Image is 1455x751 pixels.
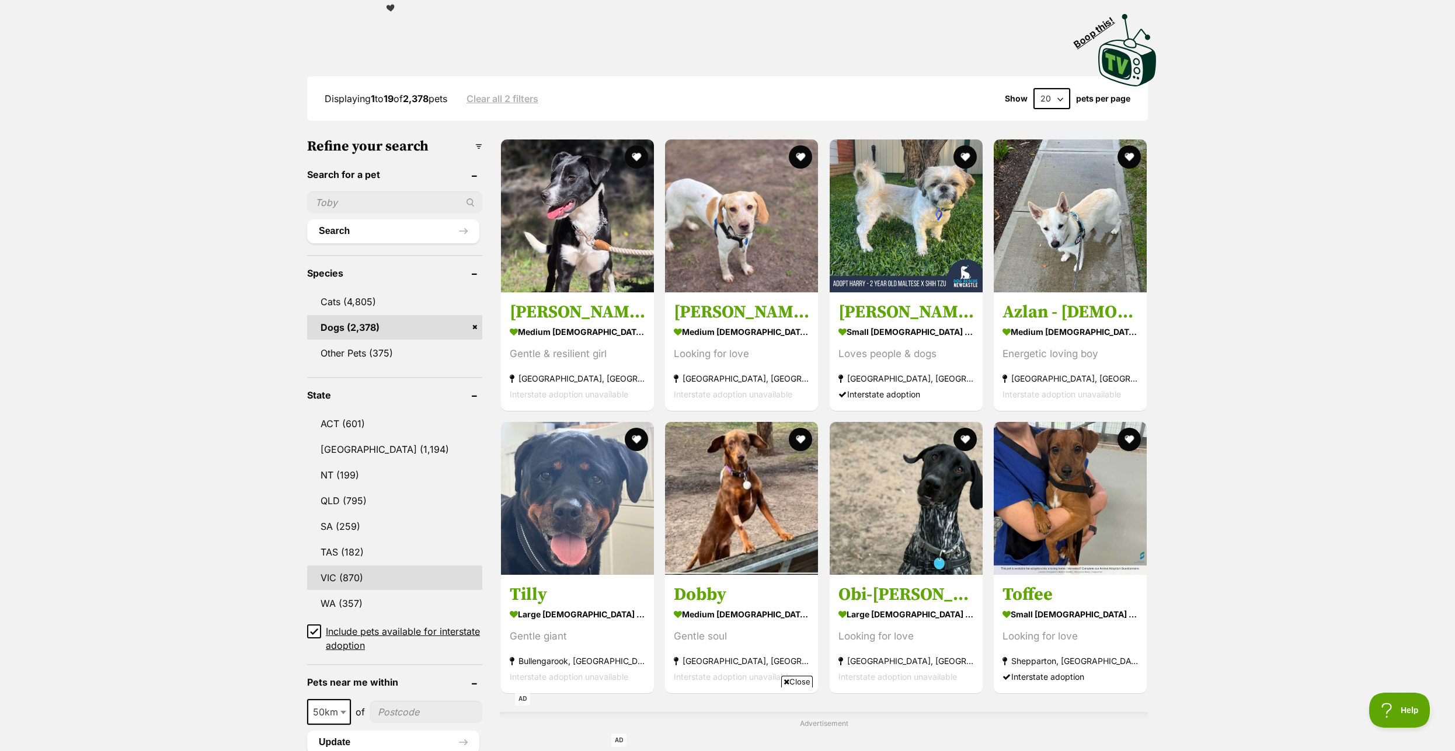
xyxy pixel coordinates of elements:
[838,628,974,644] div: Looking for love
[838,386,974,402] div: Interstate adoption
[665,422,818,575] img: Dobby - Dachshund x Whippet Dog
[674,584,809,606] h3: Dobby
[510,346,645,362] div: Gentle & resilient girl
[674,346,809,362] div: Looking for love
[307,540,482,564] a: TAS (182)
[1003,371,1138,386] strong: [GEOGRAPHIC_DATA], [GEOGRAPHIC_DATA]
[307,411,482,436] a: ACT (601)
[1003,653,1138,669] strong: Shepparton, [GEOGRAPHIC_DATA]
[501,139,654,292] img: Nigella - Border Collie Dog
[625,145,648,169] button: favourite
[1003,346,1138,362] div: Energetic loving boy
[994,422,1147,575] img: Toffee - Jack Russell Terrier Dog
[994,292,1147,411] a: Azlan - [DEMOGRAPHIC_DATA] Border [PERSON_NAME] medium [DEMOGRAPHIC_DATA] Dog Energetic loving bo...
[789,145,813,169] button: favourite
[510,653,645,669] strong: Bullengarook, [GEOGRAPHIC_DATA]
[665,292,818,411] a: [PERSON_NAME] medium [DEMOGRAPHIC_DATA] Dog Looking for love [GEOGRAPHIC_DATA], [GEOGRAPHIC_DATA]...
[515,692,530,705] span: AD
[307,191,482,214] input: Toby
[501,575,654,693] a: Tilly large [DEMOGRAPHIC_DATA] Dog Gentle giant Bullengarook, [GEOGRAPHIC_DATA] Interstate adopti...
[307,138,482,155] h3: Refine your search
[1098,4,1157,89] a: Boop this!
[838,346,974,362] div: Loves people & dogs
[1003,301,1138,323] h3: Azlan - [DEMOGRAPHIC_DATA] Border [PERSON_NAME]
[501,292,654,411] a: [PERSON_NAME] medium [DEMOGRAPHIC_DATA] Dog Gentle & resilient girl [GEOGRAPHIC_DATA], [GEOGRAPHI...
[308,704,350,720] span: 50km
[1076,94,1130,103] label: pets per page
[307,677,482,687] header: Pets near me within
[510,301,645,323] h3: [PERSON_NAME]
[307,341,482,365] a: Other Pets (375)
[789,428,813,451] button: favourite
[953,145,977,169] button: favourite
[838,323,974,340] strong: small [DEMOGRAPHIC_DATA] Dog
[674,323,809,340] strong: medium [DEMOGRAPHIC_DATA] Dog
[307,219,479,243] button: Search
[674,672,792,682] span: Interstate adoption unavailable
[307,488,482,513] a: QLD (795)
[307,268,482,278] header: Species
[1003,389,1121,399] span: Interstate adoption unavailable
[370,701,482,723] input: postcode
[356,705,365,719] span: of
[307,514,482,539] a: SA (259)
[674,371,809,386] strong: [GEOGRAPHIC_DATA], [GEOGRAPHIC_DATA]
[838,672,957,682] span: Interstate adoption unavailable
[994,575,1147,693] a: Toffee small [DEMOGRAPHIC_DATA] Dog Looking for love Shepparton, [GEOGRAPHIC_DATA] Interstate ado...
[307,624,482,652] a: Include pets available for interstate adoption
[325,93,447,104] span: Displaying to of pets
[674,301,809,323] h3: [PERSON_NAME]
[1003,584,1138,606] h3: Toffee
[953,428,977,451] button: favourite
[994,139,1147,292] img: Azlan - 5 Month Old Border Collie X Shepherd - Border Collie x German Shepherd Dog
[838,606,974,623] strong: large [DEMOGRAPHIC_DATA] Dog
[838,584,974,606] h3: Obi-[PERSON_NAME]
[1003,323,1138,340] strong: medium [DEMOGRAPHIC_DATA] Dog
[674,389,792,399] span: Interstate adoption unavailable
[665,139,818,292] img: Mello - German Shorthaired Pointer x Harrier Dog
[326,624,482,652] span: Include pets available for interstate adoption
[307,169,482,180] header: Search for a pet
[674,606,809,623] strong: medium [DEMOGRAPHIC_DATA] Dog
[1005,94,1028,103] span: Show
[1098,14,1157,86] img: PetRescue TV logo
[403,93,429,104] strong: 2,378
[307,699,351,725] span: 50km
[838,371,974,386] strong: [GEOGRAPHIC_DATA], [GEOGRAPHIC_DATA]
[307,437,482,462] a: [GEOGRAPHIC_DATA] (1,194)
[1003,669,1138,684] div: Interstate adoption
[625,428,648,451] button: favourite
[307,463,482,487] a: NT (199)
[1118,428,1141,451] button: favourite
[838,301,974,323] h3: [PERSON_NAME] - [DEMOGRAPHIC_DATA] Maltese X Shih Tzu
[674,628,809,644] div: Gentle soul
[307,390,482,400] header: State
[384,93,394,104] strong: 19
[838,653,974,669] strong: [GEOGRAPHIC_DATA], [GEOGRAPHIC_DATA]
[510,606,645,623] strong: large [DEMOGRAPHIC_DATA] Dog
[665,575,818,693] a: Dobby medium [DEMOGRAPHIC_DATA] Dog Gentle soul [GEOGRAPHIC_DATA], [GEOGRAPHIC_DATA] Interstate a...
[510,371,645,386] strong: [GEOGRAPHIC_DATA], [GEOGRAPHIC_DATA]
[510,628,645,644] div: Gentle giant
[1003,606,1138,623] strong: small [DEMOGRAPHIC_DATA] Dog
[830,422,983,575] img: Obi-Wan Kenobi - German Shorthaired Pointer Dog
[674,653,809,669] strong: [GEOGRAPHIC_DATA], [GEOGRAPHIC_DATA]
[371,93,375,104] strong: 1
[830,292,983,411] a: [PERSON_NAME] - [DEMOGRAPHIC_DATA] Maltese X Shih Tzu small [DEMOGRAPHIC_DATA] Dog Loves people &...
[307,565,482,590] a: VIC (870)
[1003,628,1138,644] div: Looking for love
[510,584,645,606] h3: Tilly
[727,745,728,745] iframe: Advertisement
[307,315,482,340] a: Dogs (2,378)
[1072,8,1126,50] span: Boop this!
[510,389,628,399] span: Interstate adoption unavailable
[830,575,983,693] a: Obi-[PERSON_NAME] large [DEMOGRAPHIC_DATA] Dog Looking for love [GEOGRAPHIC_DATA], [GEOGRAPHIC_DA...
[781,676,813,687] span: Close
[1118,145,1141,169] button: favourite
[1369,693,1432,728] iframe: Help Scout Beacon - Open
[830,139,983,292] img: Harry - 2 Year Old Maltese X Shih Tzu - Maltese x Shih Tzu Dog
[307,591,482,616] a: WA (357)
[467,93,538,104] a: Clear all 2 filters
[307,289,482,314] a: Cats (4,805)
[501,422,654,575] img: Tilly - Rottweiler Dog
